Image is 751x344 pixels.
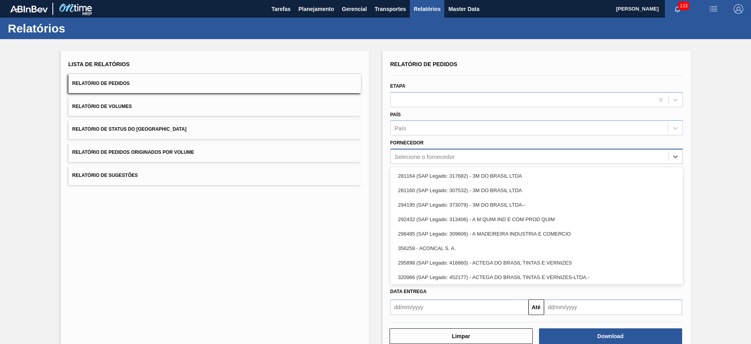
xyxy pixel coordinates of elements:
button: Download [539,328,682,344]
button: Notificações [665,4,690,14]
label: Fornecedor [390,140,424,146]
div: 298485 (SAP Legado: 309606) - A MADEIREIRA INDUSTRIA E COMERCIO [390,227,683,241]
button: Relatório de Volumes [68,97,361,116]
span: 133 [678,2,689,10]
div: 356259 - ACONCAL S. A. [390,241,683,256]
button: Relatório de Sugestões [68,166,361,185]
div: Selecione o fornecedor [395,153,455,160]
span: Tarefas [271,4,291,14]
span: Gerencial [342,4,367,14]
div: 295898 (SAP Legado: 416860) - ACTEGA DO BRASIL TINTAS E VERNIZES [390,256,683,270]
div: 320966 (SAP Legado: 452177) - ACTEGA DO BRASIL TINTAS E VERNIZES-LTDA.- [390,270,683,285]
span: Relatório de Pedidos [72,81,130,86]
div: País [395,125,406,131]
img: userActions [709,4,718,14]
span: Relatório de Status do [GEOGRAPHIC_DATA] [72,126,187,132]
span: Relatório de Pedidos Originados por Volume [72,149,194,155]
span: Master Data [448,4,479,14]
span: Relatórios [414,4,440,14]
span: Data entrega [390,289,427,294]
span: Transportes [375,4,406,14]
span: Relatório de Pedidos [390,61,458,67]
span: Relatório de Volumes [72,104,132,109]
input: dd/mm/yyyy [544,299,682,315]
span: Planejamento [298,4,334,14]
label: Etapa [390,83,406,89]
button: Relatório de Status do [GEOGRAPHIC_DATA] [68,120,361,139]
input: dd/mm/yyyy [390,299,528,315]
img: Logout [734,4,743,14]
button: Limpar [390,328,533,344]
div: 281160 (SAP Legado: 307532) - 3M DO BRASIL LTDA [390,183,683,198]
div: 281164 (SAP Legado: 317682) - 3M DO BRASIL LTDA [390,169,683,183]
label: País [390,112,401,117]
button: Relatório de Pedidos [68,74,361,93]
span: Lista de Relatórios [68,61,130,67]
span: Relatório de Sugestões [72,173,138,178]
button: Relatório de Pedidos Originados por Volume [68,143,361,162]
h1: Relatórios [8,24,147,33]
div: 294195 (SAP Legado: 373079) - 3M DO BRASIL LTDA-- [390,198,683,212]
button: Até [528,299,544,315]
img: TNhmsLtSVTkK8tSr43FrP2fwEKptu5GPRR3wAAAABJRU5ErkJggg== [10,5,48,13]
div: 292432 (SAP Legado: 313406) - A M QUIM IND E COM PROD QUIM [390,212,683,227]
